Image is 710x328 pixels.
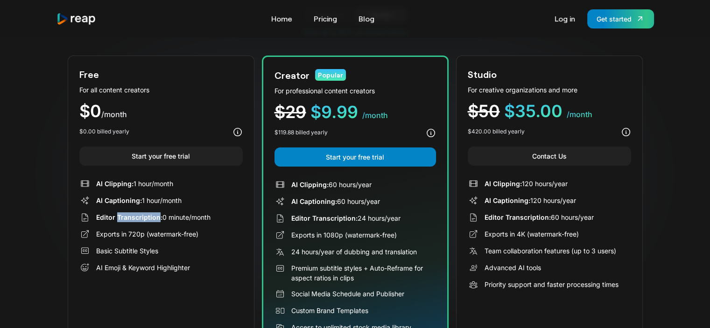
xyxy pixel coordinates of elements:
div: 120 hours/year [485,195,576,205]
div: $0 [79,103,243,120]
div: Get started [597,14,632,24]
span: AI Clipping: [96,180,134,188]
span: AI Captioning: [291,197,337,205]
span: $29 [274,102,306,122]
span: Editor Transcription: [485,213,551,221]
div: Team collaboration features (up to 3 users) [485,246,616,256]
div: Creator [274,68,309,82]
div: 1 hour/month [96,179,173,188]
div: Free [79,67,99,81]
a: Get started [587,9,654,28]
div: Priority support and faster processing times [485,279,619,289]
span: AI Clipping: [485,180,522,188]
div: Studio [468,67,497,81]
div: 24 hours/year of dubbing and translation [291,247,417,257]
span: Editor Transcription: [96,213,162,221]
div: For professional content creators [274,86,436,96]
a: Pricing [309,11,342,26]
a: Blog [354,11,379,26]
a: Contact Us [468,147,631,166]
div: Exports in 720p (watermark-free) [96,229,198,239]
span: AI Captioning: [96,196,142,204]
span: /month [567,110,592,119]
div: AI Emoji & Keyword Highlighter [96,263,190,272]
div: For all content creators [79,85,243,95]
div: Exports in 4K (watermark-free) [485,229,579,239]
div: $119.88 billed yearly [274,128,328,137]
div: Exports in 1080p (watermark-free) [291,230,397,240]
a: Start your free trial [79,147,243,166]
div: 60 hours/year [291,180,372,189]
div: Advanced AI tools [485,263,541,272]
div: 1 hour/month [96,195,182,205]
div: $420.00 billed yearly [468,127,525,136]
span: $50 [468,101,500,121]
span: /month [101,110,127,119]
div: Social Media Schedule and Publisher [291,289,404,299]
div: Custom Brand Templates [291,306,368,315]
a: Home [267,11,297,26]
span: AI Captioning: [485,196,530,204]
div: 60 hours/year [291,196,380,206]
div: Basic Subtitle Styles [96,246,158,256]
div: 60 hours/year [485,212,594,222]
div: $0.00 billed yearly [79,127,129,136]
span: /month [362,111,388,120]
div: For creative organizations and more [468,85,631,95]
div: 24 hours/year [291,213,401,223]
span: AI Clipping: [291,181,329,188]
a: Start your free trial [274,147,436,167]
div: Premium subtitle styles + Auto-Reframe for aspect ratios in clips [291,263,436,283]
div: 120 hours/year [485,179,568,188]
a: Log in [550,11,580,26]
img: reap logo [56,13,97,25]
a: home [56,13,97,25]
span: $35.00 [504,101,562,121]
span: Editor Transcription: [291,214,358,222]
span: $9.99 [310,102,358,122]
div: Popular [315,69,346,81]
div: 0 minute/month [96,212,211,222]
